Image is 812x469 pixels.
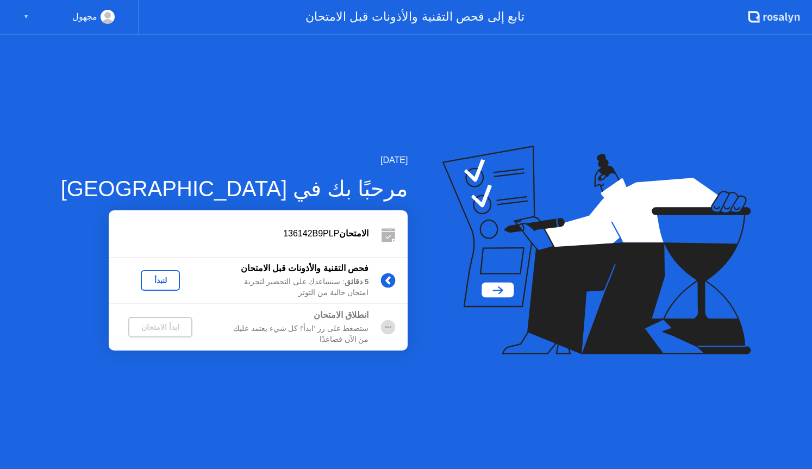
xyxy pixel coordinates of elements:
[72,10,97,24] div: مجهول
[339,229,368,238] b: الامتحان
[345,278,368,286] b: 5 دقائق
[241,264,369,273] b: فحص التقنية والأذونات قبل الامتحان
[212,277,368,299] div: : سنساعدك على التحضير لتجربة امتحان خالية من التوتر
[61,172,408,205] div: مرحبًا بك في [GEOGRAPHIC_DATA]
[133,323,188,332] div: ابدأ الامتحان
[314,310,368,320] b: انطلاق الامتحان
[61,154,408,167] div: [DATE]
[141,270,180,291] button: لنبدأ
[109,227,368,240] div: 136142B9PLP
[145,276,176,285] div: لنبدأ
[23,10,29,24] div: ▼
[212,323,368,346] div: ستضغط على زر 'ابدأ'! كل شيء يعتمد عليك من الآن فصاعدًا
[128,317,192,337] button: ابدأ الامتحان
